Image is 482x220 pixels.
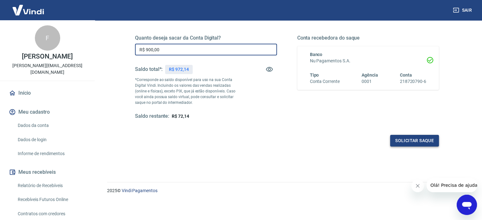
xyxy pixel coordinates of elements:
span: Banco [310,52,323,57]
iframe: Mensagem da empresa [427,178,477,192]
p: *Corresponde ao saldo disponível para uso na sua Conta Digital Vindi. Incluindo os valores das ve... [135,77,241,105]
h6: 0001 [362,78,378,85]
a: Recebíveis Futuros Online [15,193,87,206]
span: R$ 72,14 [172,114,189,119]
button: Solicitar saque [390,135,439,147]
iframe: Botão para abrir a janela de mensagens [457,195,477,215]
button: Meu cadastro [8,105,87,119]
h6: Conta Corrente [310,78,340,85]
a: Dados da conta [15,119,87,132]
span: Tipo [310,72,319,78]
a: Informe de rendimentos [15,147,87,160]
p: 2025 © [107,187,467,194]
a: Início [8,86,87,100]
div: F [35,25,60,51]
a: Vindi Pagamentos [122,188,157,193]
span: Conta [400,72,412,78]
h5: Saldo total*: [135,66,163,72]
img: Vindi [8,0,49,20]
h6: 218720790-6 [400,78,426,85]
a: Dados de login [15,133,87,146]
h5: Conta recebedora do saque [297,35,439,41]
h5: Quanto deseja sacar da Conta Digital? [135,35,277,41]
p: [PERSON_NAME][EMAIL_ADDRESS][DOMAIN_NAME] [5,62,90,76]
span: Agência [362,72,378,78]
iframe: Fechar mensagem [411,179,424,192]
button: Meus recebíveis [8,165,87,179]
button: Sair [452,4,474,16]
p: [PERSON_NAME] [22,53,73,60]
a: Relatório de Recebíveis [15,179,87,192]
h6: Nu Pagamentos S.A. [310,58,427,64]
span: Olá! Precisa de ajuda? [4,4,53,9]
h5: Saldo restante: [135,113,169,120]
p: R$ 972,14 [169,66,189,73]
